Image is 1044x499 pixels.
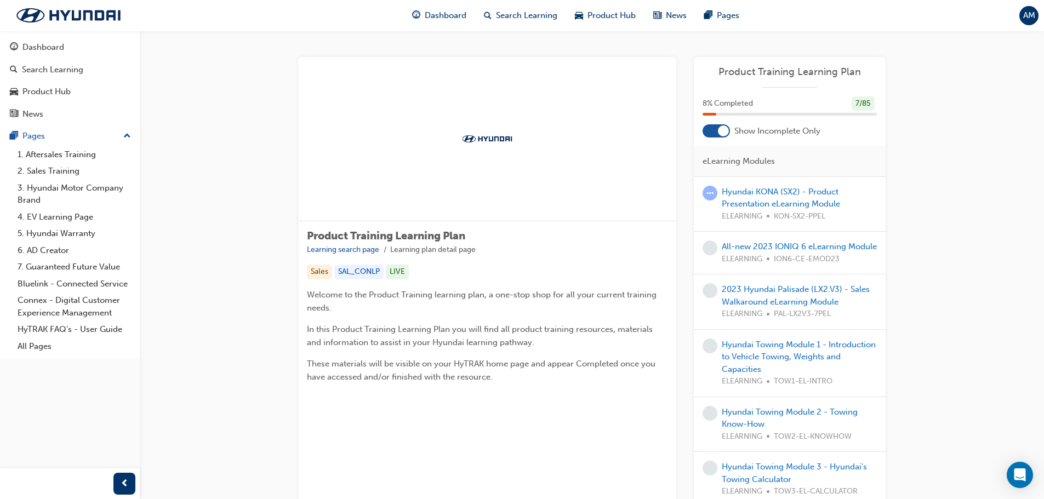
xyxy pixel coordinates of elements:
[425,9,466,22] span: Dashboard
[4,82,135,102] a: Product Hub
[496,9,557,22] span: Search Learning
[575,9,583,22] span: car-icon
[722,253,762,266] span: ELEARNING
[13,321,135,338] a: HyTRAK FAQ's - User Guide
[10,65,18,75] span: search-icon
[307,359,658,382] span: These materials will be visible on your HyTRAK home page and appear Completed once you have acces...
[412,9,420,22] span: guage-icon
[774,253,840,266] span: ION6-CE-EMOD23
[13,180,135,209] a: 3. Hyundai Motor Company Brand
[22,64,83,76] div: Search Learning
[774,308,831,320] span: PAL-LX2V3-7PEL
[123,129,131,144] span: up-icon
[704,9,712,22] span: pages-icon
[1023,9,1035,22] span: AM
[703,406,717,421] span: learningRecordVerb_NONE-icon
[475,4,566,27] a: search-iconSearch Learning
[666,9,687,22] span: News
[22,108,43,121] div: News
[307,290,659,313] span: Welcome to the Product Training learning plan, a one-stop shop for all your current training needs.
[307,265,332,279] div: Sales
[1007,462,1033,488] div: Open Intercom Messenger
[722,210,762,223] span: ELEARNING
[1019,6,1039,25] button: AM
[13,276,135,292] a: Bluelink - Connected Service
[307,230,465,242] span: Product Training Learning Plan
[722,407,858,429] a: Hyundai Towing Module 2 - Towing Know-How
[457,133,517,144] img: Trak
[13,338,135,355] a: All Pages
[774,485,858,498] span: TOW3-EL-CALCULATOR
[774,431,852,443] span: TOW2-EL-KNOWHOW
[22,41,64,54] div: Dashboard
[13,146,135,163] a: 1. Aftersales Training
[695,4,748,27] a: pages-iconPages
[722,431,762,443] span: ELEARNING
[703,186,717,200] span: learningRecordVerb_ATTEMPT-icon
[13,259,135,276] a: 7. Guaranteed Future Value
[722,242,877,251] a: All-new 2023 IONIQ 6 eLearning Module
[734,125,820,137] span: Show Incomplete Only
[10,110,18,119] span: news-icon
[722,284,870,307] a: 2023 Hyundai Palisade (LX2.V3) - Sales Walkaround eLearning Module
[703,97,753,110] span: 8 % Completed
[5,4,132,27] img: Trak
[403,4,475,27] a: guage-iconDashboard
[722,485,762,498] span: ELEARNING
[722,187,840,209] a: Hyundai KONA (SX2) - Product Presentation eLearning Module
[22,130,45,142] div: Pages
[852,96,875,111] div: 7 / 85
[13,209,135,226] a: 4. EV Learning Page
[717,9,739,22] span: Pages
[121,477,129,491] span: prev-icon
[334,265,384,279] div: SAL_CONLP
[4,35,135,126] button: DashboardSearch LearningProduct HubNews
[703,339,717,353] span: learningRecordVerb_NONE-icon
[4,37,135,58] a: Dashboard
[386,265,409,279] div: LIVE
[644,4,695,27] a: news-iconNews
[10,87,18,97] span: car-icon
[307,324,655,347] span: In this Product Training Learning Plan you will find all product training resources, materials an...
[722,340,876,374] a: Hyundai Towing Module 1 - Introduction to Vehicle Towing, Weights and Capacities
[653,9,661,22] span: news-icon
[774,375,832,388] span: TOW1-EL-INTRO
[307,245,379,254] a: Learning search page
[566,4,644,27] a: car-iconProduct Hub
[4,126,135,146] button: Pages
[703,240,717,255] span: learningRecordVerb_NONE-icon
[10,43,18,53] span: guage-icon
[13,225,135,242] a: 5. Hyundai Warranty
[390,244,476,256] li: Learning plan detail page
[722,308,762,320] span: ELEARNING
[4,60,135,80] a: Search Learning
[774,210,825,223] span: KON-SX2-PPEL
[4,104,135,124] a: News
[722,462,867,484] a: Hyundai Towing Module 3 - Hyundai's Towing Calculator
[722,375,762,388] span: ELEARNING
[703,283,717,298] span: learningRecordVerb_NONE-icon
[703,155,775,168] span: eLearning Modules
[13,242,135,259] a: 6. AD Creator
[13,292,135,321] a: Connex - Digital Customer Experience Management
[703,66,877,78] a: Product Training Learning Plan
[587,9,636,22] span: Product Hub
[13,163,135,180] a: 2. Sales Training
[22,85,71,98] div: Product Hub
[703,461,717,475] span: learningRecordVerb_NONE-icon
[10,131,18,141] span: pages-icon
[484,9,492,22] span: search-icon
